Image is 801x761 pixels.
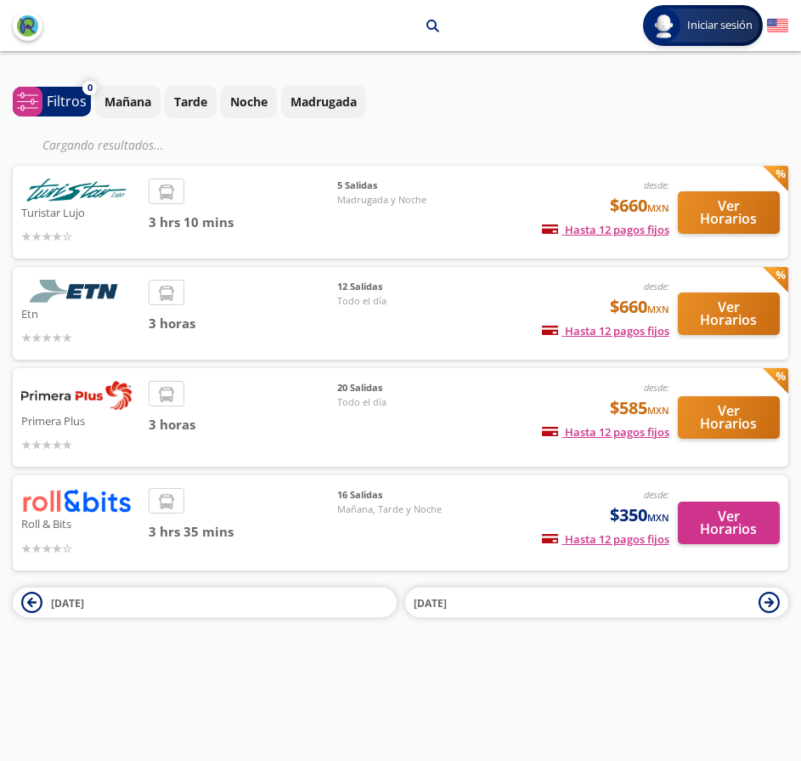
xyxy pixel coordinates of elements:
[51,596,84,611] span: [DATE]
[337,381,456,395] span: 20 Salidas
[291,93,357,111] p: Madrugada
[405,588,789,617] button: [DATE]
[21,179,132,202] img: Turistar Lujo
[767,15,788,37] button: English
[542,531,669,547] span: Hasta 12 pagos fijos
[149,415,337,434] span: 3 horas
[610,395,669,421] span: $585
[647,404,669,417] small: MXN
[87,81,93,95] span: 0
[644,179,669,191] em: desde:
[221,85,277,118] button: Noche
[337,193,456,207] span: Madrugada y Noche
[243,17,364,35] p: [GEOGRAPHIC_DATA]
[21,513,140,533] p: Roll & Bits
[542,222,669,237] span: Hasta 12 pagos fijos
[337,488,456,503] span: 16 Salidas
[21,381,132,410] img: Primera Plus
[149,522,337,542] span: 3 hrs 35 mins
[647,303,669,315] small: MXN
[21,303,140,323] p: Etn
[21,202,140,222] p: Turistar Lujo
[230,93,268,111] p: Noche
[337,503,456,517] span: Mañana, Tarde y Noche
[281,85,366,118] button: Madrugada
[13,11,42,41] button: back
[610,193,669,219] span: $660
[678,396,781,439] button: Ver Horarios
[680,17,759,34] span: Iniciar sesión
[647,202,669,214] small: MXN
[610,294,669,320] span: $660
[678,502,781,544] button: Ver Horarios
[337,179,456,193] span: 5 Salidas
[542,424,669,440] span: Hasta 12 pagos fijos
[47,91,87,111] p: Filtros
[21,410,140,430] p: Primera Plus
[385,17,414,35] p: León
[678,292,781,335] button: Ver Horarios
[149,213,337,232] span: 3 hrs 10 mins
[149,314,337,333] span: 3 horas
[644,381,669,394] em: desde:
[610,503,669,528] span: $350
[647,511,669,524] small: MXN
[542,323,669,338] span: Hasta 12 pagos fijos
[104,93,151,111] p: Mañana
[337,294,456,309] span: Todo el día
[165,85,217,118] button: Tarde
[13,588,397,617] button: [DATE]
[644,488,669,501] em: desde:
[21,488,132,513] img: Roll & Bits
[13,87,91,116] button: 0Filtros
[644,280,669,292] em: desde:
[42,137,164,153] em: Cargando resultados ...
[337,280,456,294] span: 12 Salidas
[678,191,781,234] button: Ver Horarios
[21,280,132,303] img: Etn
[174,93,207,111] p: Tarde
[414,596,447,611] span: [DATE]
[95,85,161,118] button: Mañana
[337,395,456,410] span: Todo el día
